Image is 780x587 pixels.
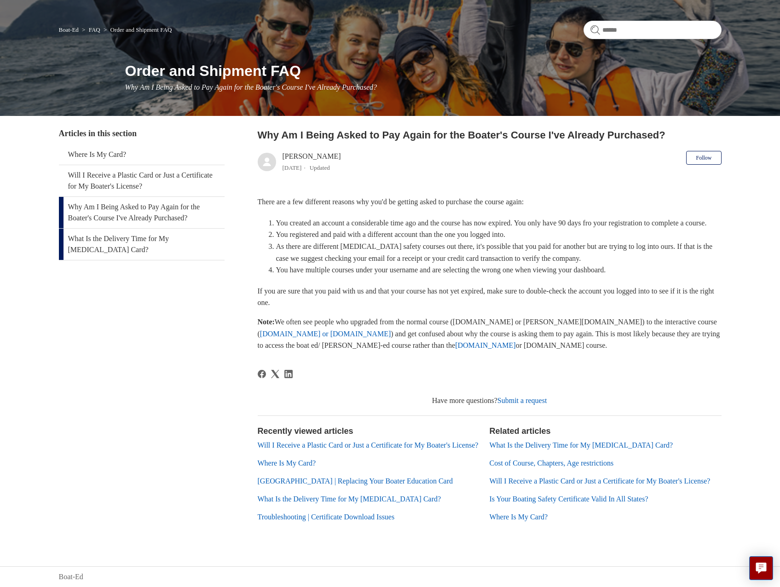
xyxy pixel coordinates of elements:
a: Boat-Ed [59,571,83,582]
strong: Note: [258,318,275,326]
svg: Share this page on Facebook [258,370,266,378]
a: Cost of Course, Chapters, Age restrictions [490,459,614,467]
a: What Is the Delivery Time for My [MEDICAL_DATA] Card? [258,495,441,503]
li: You created an account a considerable time ago and the course has now expired. You only have 90 d... [276,217,722,229]
p: We often see people who upgraded from the normal course ([DOMAIN_NAME] or [PERSON_NAME][DOMAIN_NA... [258,316,722,351]
a: Boat-Ed [59,26,79,33]
button: Follow Article [686,151,721,165]
li: You have multiple courses under your username and are selecting the wrong one when viewing your d... [276,264,722,276]
a: [DOMAIN_NAME] [455,341,516,349]
div: Have more questions? [258,395,722,406]
a: Will I Receive a Plastic Card or Just a Certificate for My Boater's License? [59,165,225,196]
a: Order and Shipment FAQ [110,26,172,33]
span: Why Am I Being Asked to Pay Again for the Boater's Course I've Already Purchased? [125,83,377,91]
a: LinkedIn [284,370,293,378]
a: Will I Receive a Plastic Card or Just a Certificate for My Boater's License? [258,441,479,449]
span: Articles in this section [59,129,137,138]
li: Updated [310,164,330,171]
a: What Is the Delivery Time for My [MEDICAL_DATA] Card? [59,229,225,260]
div: [PERSON_NAME] [283,151,341,173]
a: X Corp [271,370,279,378]
h1: Order and Shipment FAQ [125,60,722,82]
input: Search [584,21,722,39]
a: Facebook [258,370,266,378]
li: Order and Shipment FAQ [102,26,172,33]
a: Where Is My Card? [490,513,548,521]
p: There are a few different reasons why you'd be getting asked to purchase the course again: [258,196,722,208]
a: Is Your Boating Safety Certificate Valid In All States? [490,495,648,503]
a: FAQ [89,26,100,33]
p: If you are sure that you paid with us and that your course has not yet expired, make sure to doub... [258,285,722,309]
svg: Share this page on LinkedIn [284,370,293,378]
a: Troubleshooting | Certificate Download Issues [258,513,395,521]
li: As there are different [MEDICAL_DATA] safety courses out there, it's possible that you paid for a... [276,241,722,264]
h2: Related articles [490,425,722,437]
h2: Recently viewed articles [258,425,480,437]
li: Boat-Ed [59,26,81,33]
svg: Share this page on X Corp [271,370,279,378]
a: [DOMAIN_NAME] or [DOMAIN_NAME] [260,330,391,338]
a: Will I Receive a Plastic Card or Just a Certificate for My Boater's License? [490,477,711,485]
button: Live chat [749,556,773,580]
a: Why Am I Being Asked to Pay Again for the Boater's Course I've Already Purchased? [59,197,225,228]
a: Where Is My Card? [258,459,316,467]
h2: Why Am I Being Asked to Pay Again for the Boater's Course I've Already Purchased? [258,127,722,143]
li: FAQ [80,26,102,33]
a: [GEOGRAPHIC_DATA] | Replacing Your Boater Education Card [258,477,453,485]
li: You registered and paid with a different account than the one you logged into. [276,229,722,241]
a: Submit a request [497,397,547,404]
time: 03/01/2024, 12:51 [283,164,302,171]
a: Where Is My Card? [59,144,225,165]
a: What Is the Delivery Time for My [MEDICAL_DATA] Card? [490,441,673,449]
